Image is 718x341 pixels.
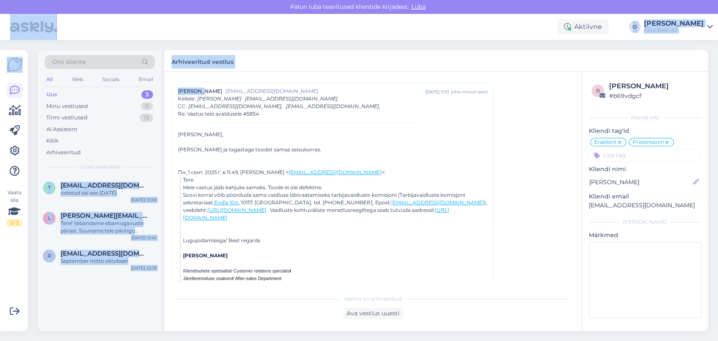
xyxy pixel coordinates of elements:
a: Endla 10A [214,199,238,206]
span: rauno.unt67@gmail.com [61,250,148,257]
span: Vestlus on arhiveeritud [344,295,402,303]
p: [EMAIL_ADDRESS][DOMAIN_NAME] [589,201,701,210]
a: [EMAIL_ADDRESS][DOMAIN_NAME] [391,199,484,206]
span: Re: Vastus teie avaldusele #5854 [178,110,259,118]
span: CC : [178,103,187,109]
p: Kliendi email [589,192,701,201]
span: Otsi kliente [52,58,86,66]
span: Uued vestlused [80,163,119,171]
span: b [596,87,600,94]
div: ostetud sai see [DATE] [61,189,156,197]
div: Lugupidamisega/ Best regards [183,237,487,259]
span: [EMAIL_ADDRESS][DOMAIN_NAME] [225,87,425,95]
div: Socials [101,74,121,85]
span: [EMAIL_ADDRESS][DOMAIN_NAME], [188,103,283,109]
span: [PERSON_NAME] [197,95,241,102]
div: [DATE] 13:59 [131,197,156,203]
a: [PERSON_NAME]Klick Eesti AS [644,20,713,34]
div: Meie vastus jääb kahjuks samaks. Toode ei ole defektne. [183,184,487,191]
div: [DATE] 11:51 [425,89,449,95]
div: [DATE] 22:19 [131,265,156,271]
span: Kliendisuhete spetsialist/ Customer relations specialis [183,268,291,273]
a: [URL][DOMAIN_NAME] [207,207,266,213]
span: taurivalge@gmail.com [61,182,148,189]
div: Web [70,74,85,85]
p: Kliendi tag'id [589,127,701,135]
a: [EMAIL_ADDRESS][DOMAIN_NAME] [289,169,382,175]
div: [PERSON_NAME] [609,81,699,91]
b: [PERSON_NAME] [183,252,228,259]
span: Järelteeninduse osakond/ After-sales Department [183,276,281,281]
span: l [48,215,51,221]
div: [PERSON_NAME] [644,20,704,27]
div: [DATE] 12:41 [131,235,156,241]
div: Minu vestlused [46,102,88,111]
p: Kliendi nimi [589,165,701,174]
div: Tiimi vestlused [46,114,87,122]
label: Arhiveeritud vestlus [172,55,233,66]
div: [PERSON_NAME] ja tagastage toodet samas seisukorras. [178,146,487,153]
p: Märkmed [589,231,701,240]
div: Uus [46,90,57,99]
div: 3 [141,90,153,99]
span: Pretensioon [633,140,664,145]
div: Klick Eesti AS [644,27,704,34]
span: Luba [409,3,428,11]
div: 13 [140,114,153,122]
div: ( ühe minuti eest ) [450,89,487,95]
div: Tere! Vabandame ebamugavuste pärast. Suuname teie päringu spetsialistile, kes uurib ärikliendi e-... [61,219,156,235]
b: t [289,268,291,273]
div: [PERSON_NAME], [178,131,487,138]
div: Email [137,74,155,85]
input: Lisa tag [589,149,701,161]
img: Askly Logo [7,57,23,73]
div: # b69vdgcf [609,91,699,100]
span: [EMAIL_ADDRESS][DOMAIN_NAME] [245,95,338,102]
div: [PERSON_NAME] [589,218,701,226]
span: Eraklient [594,140,617,145]
div: Soovi korral võib pöörduda sama vaidluse läbivaatamiseks tarbijavaidluste komisjoni (Tarbijavaidl... [183,191,487,222]
div: Kõik [46,137,58,145]
div: All [45,74,54,85]
input: Lisa nimi [589,177,692,187]
span: [PERSON_NAME] [178,87,222,95]
span: lauri@kahur.ee [61,212,148,219]
span: t [48,185,51,191]
div: 0 [141,102,153,111]
div: Arhiveeritud [46,148,81,157]
div: Vaata siia [7,189,22,227]
span: [EMAIL_ADDRESS][DOMAIN_NAME], [286,103,380,109]
div: Kliendi info [589,114,701,122]
div: O [629,21,641,33]
div: Ava vestlus uuesti [343,308,403,319]
div: Tere [183,176,487,184]
div: Aktiivne [557,19,609,34]
div: September mitte oktobeer [61,257,156,265]
span: Kellele : [178,95,196,102]
span: r [48,253,51,259]
div: Пн, 1 сент. 2025 г. в 11:49, [PERSON_NAME] < >: [178,169,487,176]
div: AI Assistent [46,125,77,134]
div: 2 / 3 [7,219,22,227]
